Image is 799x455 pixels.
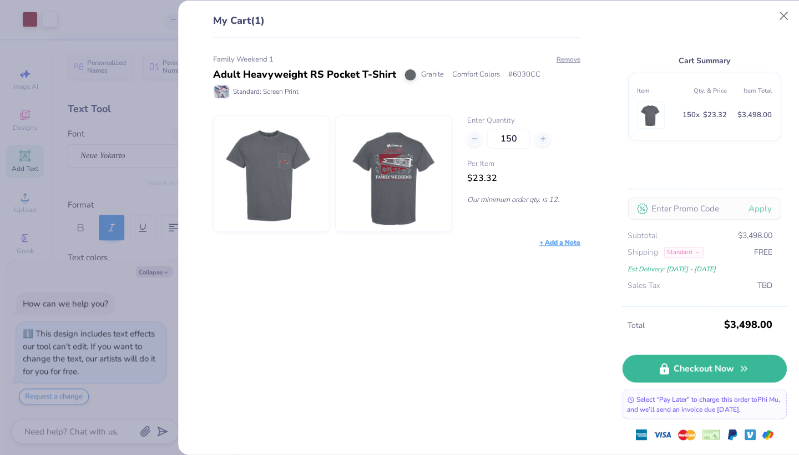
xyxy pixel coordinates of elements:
span: $3,498.00 [737,109,771,122]
button: Remove [555,54,580,64]
div: Select “Pay Later” to charge this order to Phi Mu , and we’ll send an invoice due [DATE]. [622,389,786,419]
p: Our minimum order qty. is 12. [467,195,580,205]
span: $23.32 [467,172,497,184]
div: Adult Heavyweight RS Pocket T-Shirt [213,67,396,82]
span: Granite [421,69,444,80]
span: 150 x [682,109,699,122]
span: $3,498.00 [724,315,772,335]
div: Family Weekend 1 [213,54,580,65]
img: express [635,429,646,440]
th: Item [637,82,682,99]
img: Standard: Screen Print [214,85,229,98]
th: Item Total [726,82,771,99]
div: Standard [664,247,703,258]
div: Cart Summary [628,54,781,67]
span: $23.32 [702,109,726,122]
span: $3,498.00 [737,230,772,242]
img: visa [653,426,671,443]
th: Qty. & Price [681,82,726,99]
span: # 6030CC [508,69,540,80]
img: Comfort Colors 6030CC [640,102,661,128]
input: – – [487,129,530,149]
img: master-card [677,426,695,443]
img: Comfort Colors 6030CC [224,116,319,231]
div: My Cart (1) [213,13,580,38]
span: Per Item [467,159,580,170]
span: Standard: Screen Print [233,87,299,97]
div: + Add a Note [539,237,580,247]
span: Total [628,320,720,332]
span: FREE [754,246,772,259]
span: Sales Tax [628,280,660,292]
input: Enter Promo Code [628,198,781,220]
span: Subtotal [628,230,658,242]
span: Comfort Colors [452,69,500,80]
label: Enter Quantity [467,115,580,127]
span: TBD [757,280,772,292]
img: cheque [702,429,720,440]
a: Checkout Now [622,355,786,382]
img: Comfort Colors 6030CC [346,116,441,231]
span: Shipping [628,246,658,259]
img: GPay [762,429,773,440]
button: Close [773,6,794,27]
img: Paypal [726,429,737,440]
img: Venmo [744,429,755,440]
div: Est. Delivery: [DATE] - [DATE] [628,263,772,275]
